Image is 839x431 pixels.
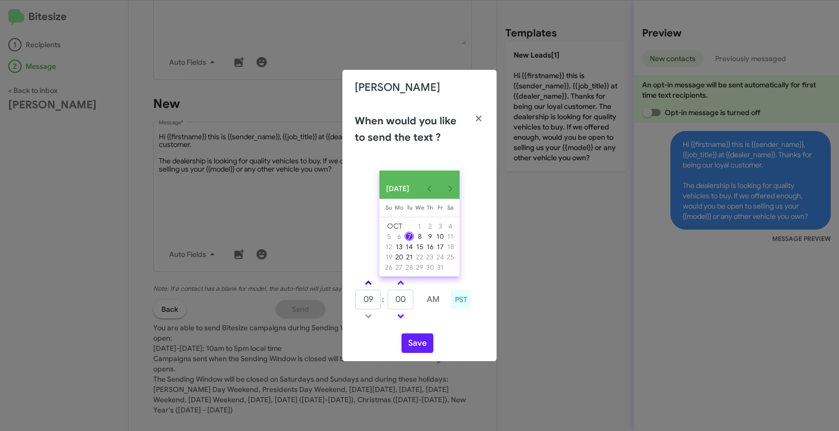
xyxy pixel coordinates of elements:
div: 6 [394,232,404,241]
button: October 23, 2025 [425,252,435,262]
button: October 31, 2025 [435,262,445,272]
button: October 6, 2025 [394,231,404,241]
div: 24 [435,252,445,261]
span: [DATE] [386,179,409,198]
span: Fr [437,204,443,211]
button: October 1, 2025 [414,221,425,231]
span: Su [386,204,392,211]
div: [PERSON_NAME] [342,70,497,105]
button: October 19, 2025 [384,252,394,262]
button: October 25, 2025 [445,252,455,262]
td: OCT [384,221,414,231]
button: October 16, 2025 [425,241,435,252]
div: 26 [384,263,393,272]
div: 1 [415,221,424,231]
td: : [381,289,387,310]
button: October 4, 2025 [445,221,455,231]
div: 11 [446,232,455,241]
button: Previous month [419,178,440,199]
button: October 3, 2025 [435,221,445,231]
button: October 12, 2025 [384,241,394,252]
div: 16 [425,242,434,251]
button: Next month [440,178,460,199]
button: October 8, 2025 [414,231,425,241]
button: October 22, 2025 [414,252,425,262]
span: Th [427,204,433,211]
button: October 26, 2025 [384,262,394,272]
div: 5 [384,232,393,241]
span: Sa [447,204,453,211]
button: October 21, 2025 [404,252,414,262]
div: 14 [405,242,414,251]
button: October 27, 2025 [394,262,404,272]
div: 25 [446,252,455,261]
span: We [415,204,424,211]
button: October 10, 2025 [435,231,445,241]
div: 21 [405,252,414,261]
div: 9 [425,232,434,241]
div: 28 [405,263,414,272]
div: 2 [425,221,434,231]
button: October 29, 2025 [414,262,425,272]
input: HH [355,290,381,309]
button: October 2, 2025 [425,221,435,231]
div: 3 [435,221,445,231]
div: 17 [435,242,445,251]
div: 10 [435,232,445,241]
button: October 28, 2025 [404,262,414,272]
div: 15 [415,242,424,251]
div: 27 [394,263,404,272]
button: October 11, 2025 [445,231,455,241]
div: 30 [425,263,434,272]
button: October 18, 2025 [445,241,455,252]
div: 31 [435,263,445,272]
div: 23 [425,252,434,261]
button: Save [402,333,433,353]
div: 4 [446,221,455,231]
button: October 9, 2025 [425,231,435,241]
input: MM [388,290,413,309]
div: 8 [415,232,424,241]
h2: When would you like to send the text ? [355,113,465,146]
button: October 24, 2025 [435,252,445,262]
button: October 30, 2025 [425,262,435,272]
button: AM [420,290,446,309]
button: October 14, 2025 [404,241,414,252]
button: October 13, 2025 [394,241,404,252]
div: PST [451,290,471,309]
div: 29 [415,263,424,272]
button: Choose month and year [379,178,419,199]
div: 22 [415,252,424,261]
div: 7 [405,232,414,241]
button: October 7, 2025 [404,231,414,241]
div: 20 [394,252,404,261]
div: 13 [394,242,404,251]
div: 18 [446,242,455,251]
button: October 15, 2025 [414,241,425,252]
span: Mo [395,204,404,211]
button: October 5, 2025 [384,231,394,241]
button: October 17, 2025 [435,241,445,252]
div: 19 [384,252,393,261]
span: Tu [407,204,412,211]
button: October 20, 2025 [394,252,404,262]
div: 12 [384,242,393,251]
